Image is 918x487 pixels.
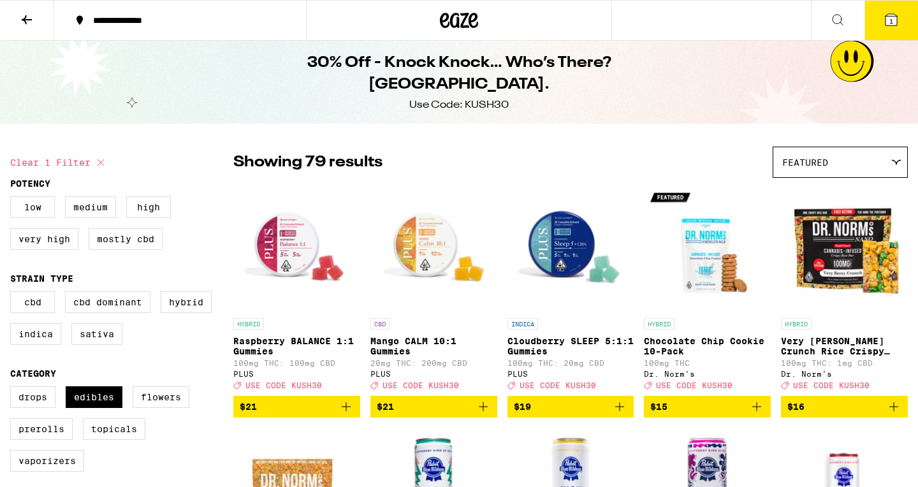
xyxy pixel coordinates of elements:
label: CBD Dominant [65,291,150,313]
p: Chocolate Chip Cookie 10-Pack [644,336,771,356]
p: 100mg THC [644,359,771,367]
button: Add to bag [370,396,497,418]
label: Topicals [83,418,145,440]
div: PLUS [507,370,634,378]
div: Dr. Norm's [644,370,771,378]
span: USE CODE KUSH30 [382,381,459,389]
div: PLUS [370,370,497,378]
legend: Category [10,368,56,379]
button: Add to bag [644,396,771,418]
p: 100mg THC: 100mg CBD [233,359,360,367]
a: Open page for Cloudberry SLEEP 5:1:1 Gummies from PLUS [507,184,634,396]
span: 1 [889,17,893,25]
p: INDICA [507,318,538,330]
label: Drops [10,386,55,408]
p: Raspberry BALANCE 1:1 Gummies [233,336,360,356]
label: High [126,196,171,218]
a: Open page for Chocolate Chip Cookie 10-Pack from Dr. Norm's [644,184,771,396]
img: Dr. Norm's - Very Berry Crunch Rice Crispy Treat [781,184,908,312]
p: HYBRID [644,318,674,330]
label: Edibles [66,386,122,408]
span: USE CODE KUSH30 [656,381,732,389]
label: Low [10,196,55,218]
span: $16 [787,402,805,412]
legend: Strain Type [10,273,73,284]
p: Cloudberry SLEEP 5:1:1 Gummies [507,336,634,356]
span: Featured [782,157,828,168]
img: Dr. Norm's - Chocolate Chip Cookie 10-Pack [644,184,771,312]
p: Mango CALM 10:1 Gummies [370,336,497,356]
p: Very [PERSON_NAME] Crunch Rice Crispy Treat [781,336,908,356]
button: 1 [864,1,918,40]
iframe: Opens a widget where you can find more information [836,449,905,481]
p: Showing 79 results [233,152,382,173]
a: Open page for Mango CALM 10:1 Gummies from PLUS [370,184,497,396]
span: USE CODE KUSH30 [245,381,322,389]
span: $19 [514,402,531,412]
p: 100mg THC: 20mg CBD [507,359,634,367]
label: Very High [10,228,78,250]
label: CBD [10,291,55,313]
label: Hybrid [161,291,212,313]
span: $21 [240,402,257,412]
legend: Potency [10,178,50,189]
label: Indica [10,323,61,345]
label: Sativa [71,323,122,345]
p: HYBRID [233,318,264,330]
button: Clear 1 filter [10,147,108,178]
h1: 30% Off - Knock Knock… Who’s There? [GEOGRAPHIC_DATA]. [227,52,691,96]
span: USE CODE KUSH30 [793,381,870,389]
div: Dr. Norm's [781,370,908,378]
img: PLUS - Raspberry BALANCE 1:1 Gummies [233,184,360,312]
p: CBD [370,318,390,330]
p: 100mg THC: 1mg CBD [781,359,908,367]
p: 20mg THC: 200mg CBD [370,359,497,367]
div: Use Code: KUSH30 [409,98,509,112]
span: USE CODE KUSH30 [520,381,596,389]
button: Add to bag [507,396,634,418]
label: Flowers [133,386,189,408]
label: Vaporizers [10,450,84,472]
a: Open page for Very Berry Crunch Rice Crispy Treat from Dr. Norm's [781,184,908,396]
p: HYBRID [781,318,812,330]
a: Open page for Raspberry BALANCE 1:1 Gummies from PLUS [233,184,360,396]
button: Add to bag [233,396,360,418]
img: PLUS - Cloudberry SLEEP 5:1:1 Gummies [507,184,634,312]
div: PLUS [233,370,360,378]
label: Prerolls [10,418,73,440]
img: PLUS - Mango CALM 10:1 Gummies [370,184,497,312]
label: Medium [65,196,116,218]
label: Mostly CBD [89,228,163,250]
span: $15 [650,402,667,412]
span: $21 [377,402,394,412]
button: Add to bag [781,396,908,418]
